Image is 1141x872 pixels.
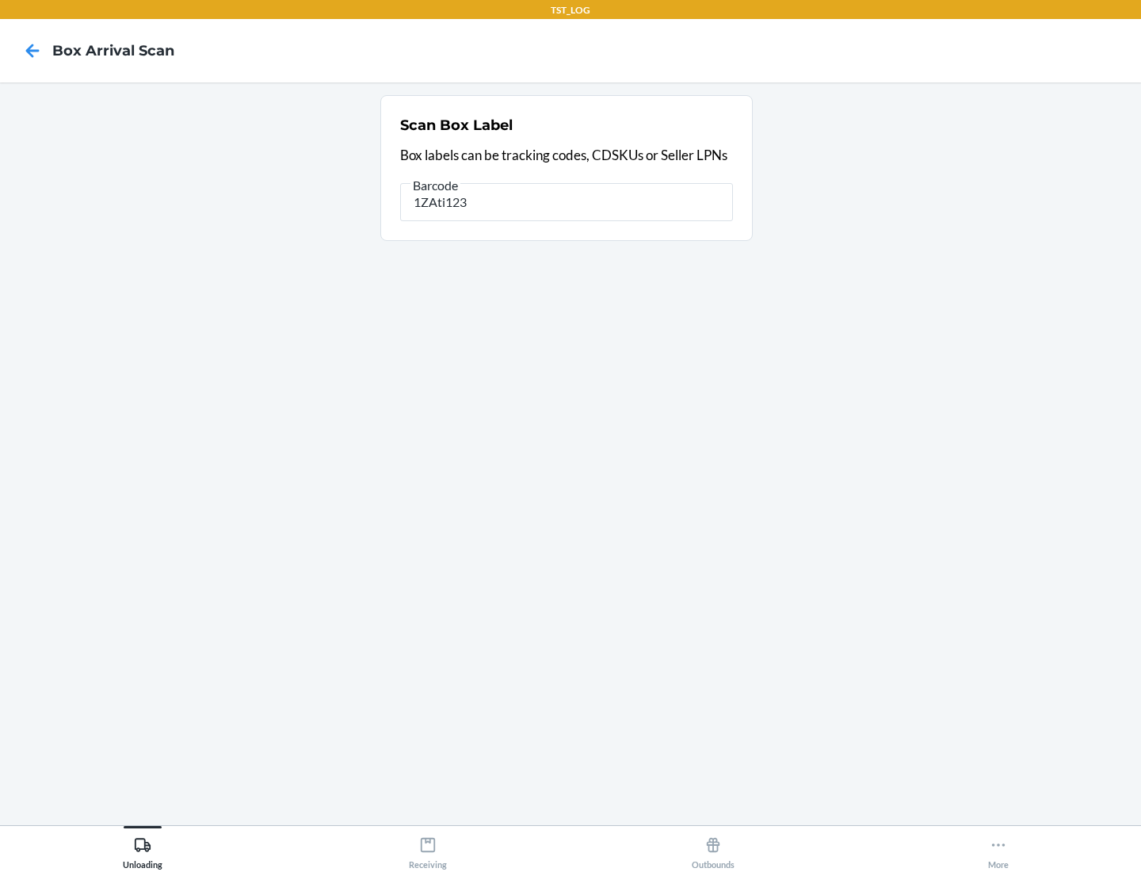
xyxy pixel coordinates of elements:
[551,3,590,17] p: TST_LOG
[410,178,460,193] span: Barcode
[400,145,733,166] p: Box labels can be tracking codes, CDSKUs or Seller LPNs
[400,183,733,221] input: Barcode
[570,826,856,870] button: Outbounds
[692,830,735,870] div: Outbounds
[409,830,447,870] div: Receiving
[988,830,1009,870] div: More
[856,826,1141,870] button: More
[400,115,513,136] h2: Scan Box Label
[285,826,570,870] button: Receiving
[52,40,174,61] h4: Box Arrival Scan
[123,830,162,870] div: Unloading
